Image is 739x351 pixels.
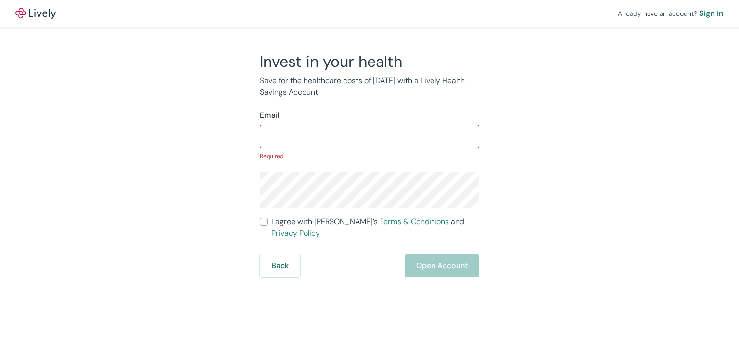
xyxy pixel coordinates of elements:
span: I agree with [PERSON_NAME]’s and [271,216,479,239]
p: Save for the healthcare costs of [DATE] with a Lively Health Savings Account [260,75,479,98]
label: Email [260,110,280,121]
p: Required [260,152,479,161]
a: Sign in [699,8,724,19]
button: Back [260,254,300,277]
a: Privacy Policy [271,228,320,238]
h2: Invest in your health [260,52,479,71]
img: Lively [15,8,56,19]
a: LivelyLively [15,8,56,19]
div: Already have an account? [618,8,724,19]
a: Terms & Conditions [380,216,449,226]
